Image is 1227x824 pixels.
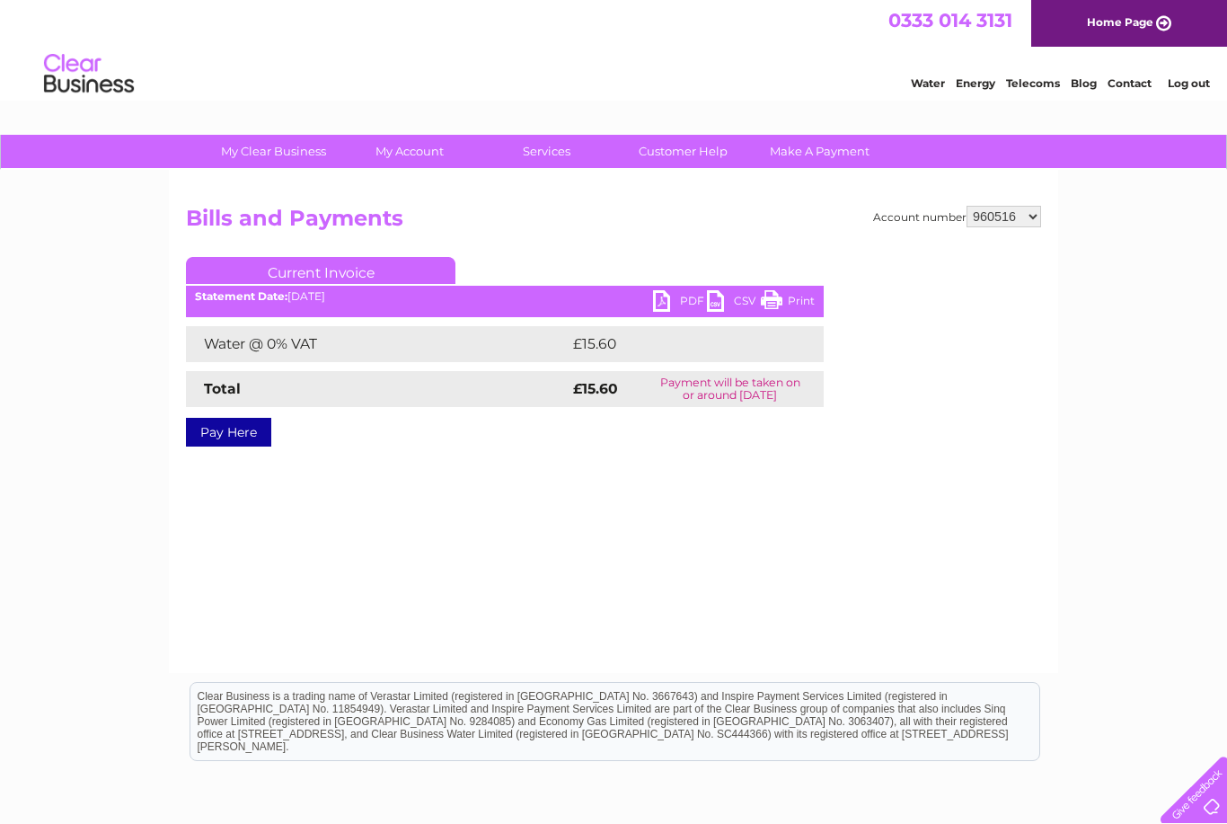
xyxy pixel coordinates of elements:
a: Pay Here [186,418,271,447]
a: Services [472,135,621,168]
a: Water [911,76,945,90]
strong: £15.60 [573,380,618,397]
img: logo.png [43,47,135,102]
td: Payment will be taken on or around [DATE] [636,371,824,407]
a: Customer Help [609,135,757,168]
h2: Bills and Payments [186,206,1041,240]
a: My Clear Business [199,135,348,168]
a: Telecoms [1006,76,1060,90]
div: Account number [873,206,1041,227]
a: CSV [707,290,761,316]
td: Water @ 0% VAT [186,326,569,362]
b: Statement Date: [195,289,287,303]
a: Blog [1071,76,1097,90]
a: Print [761,290,815,316]
div: [DATE] [186,290,824,303]
strong: Total [204,380,241,397]
a: My Account [336,135,484,168]
td: £15.60 [569,326,786,362]
a: PDF [653,290,707,316]
a: Current Invoice [186,257,455,284]
div: Clear Business is a trading name of Verastar Limited (registered in [GEOGRAPHIC_DATA] No. 3667643... [190,10,1039,87]
a: 0333 014 3131 [888,9,1012,31]
a: Log out [1168,76,1210,90]
a: Energy [956,76,995,90]
a: Make A Payment [746,135,894,168]
a: Contact [1108,76,1152,90]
